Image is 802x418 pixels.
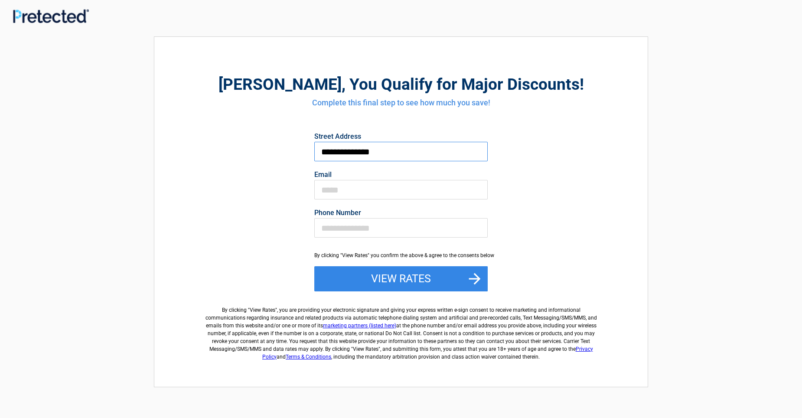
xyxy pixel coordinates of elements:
[13,9,89,23] img: Main Logo
[286,354,331,360] a: Terms & Conditions
[314,209,488,216] label: Phone Number
[202,74,600,95] h2: , You Qualify for Major Discounts!
[262,346,593,360] a: Privacy Policy
[218,75,342,94] span: [PERSON_NAME]
[250,307,275,313] span: View Rates
[314,251,488,259] div: By clicking "View Rates" you confirm the above & agree to the consents below
[202,97,600,108] h4: Complete this final step to see how much you save!
[202,299,600,361] label: By clicking " ", you are providing your electronic signature and giving your express written e-si...
[314,133,488,140] label: Street Address
[314,266,488,291] button: View Rates
[323,323,396,329] a: marketing partners (listed here)
[314,171,488,178] label: Email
